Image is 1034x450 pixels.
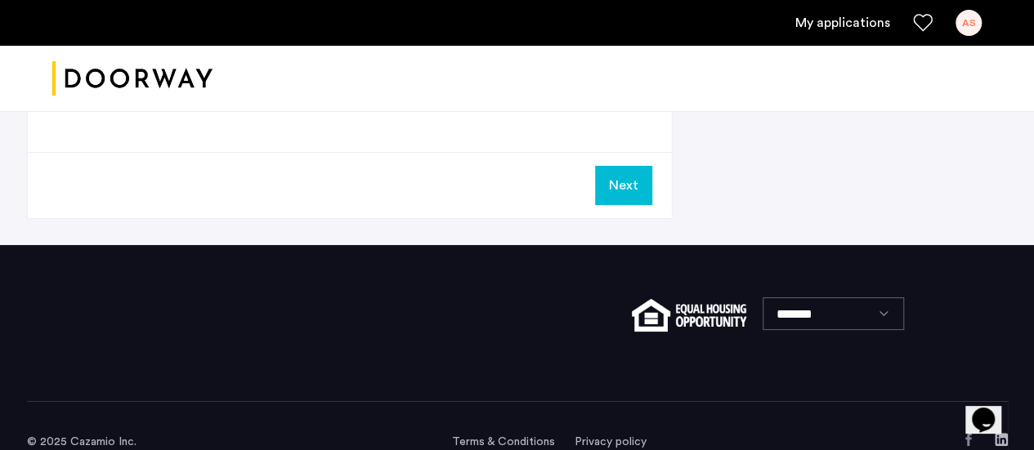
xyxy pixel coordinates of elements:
[965,385,1018,434] iframe: chat widget
[795,13,890,33] a: My application
[913,13,933,33] a: Favorites
[962,433,975,446] a: Facebook
[632,299,745,332] img: equal-housing.png
[995,433,1008,446] a: LinkedIn
[52,48,213,109] a: Cazamio logo
[27,436,137,448] span: © 2025 Cazamio Inc.
[52,48,213,109] img: logo
[595,166,652,205] button: Next
[763,297,904,330] select: Language select
[452,434,555,450] a: Terms and conditions
[956,10,982,36] div: AS
[575,434,647,450] a: Privacy policy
